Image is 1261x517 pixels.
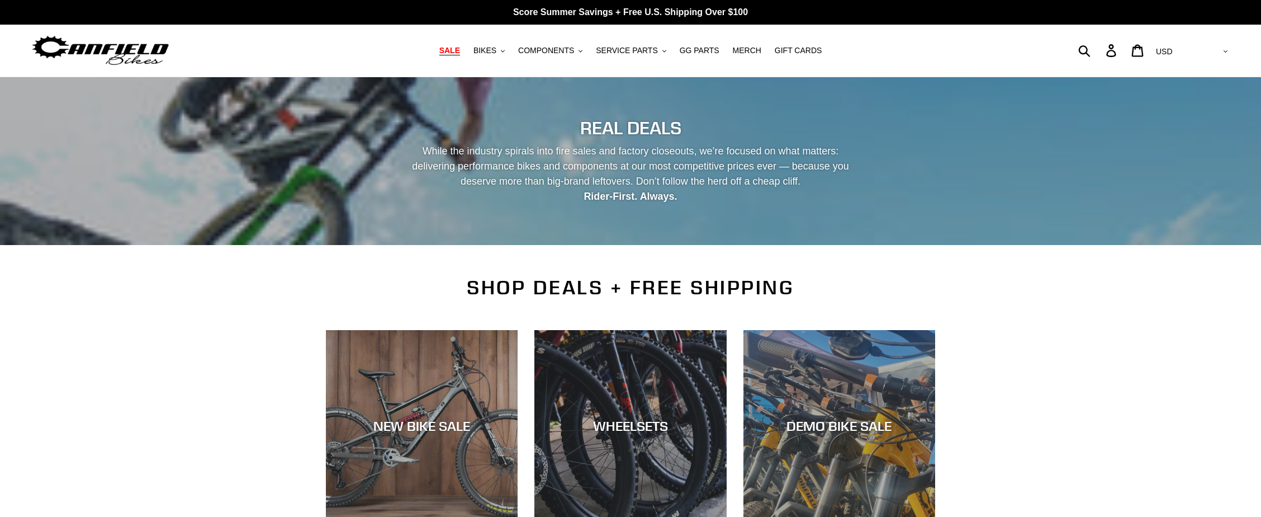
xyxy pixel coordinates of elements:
[402,144,859,204] p: While the industry spirals into fire sales and factory closeouts, we’re focused on what matters: ...
[584,191,677,202] strong: Rider-First. Always.
[769,43,828,58] a: GIFT CARDS
[674,43,725,58] a: GG PARTS
[1084,38,1113,63] input: Search
[439,46,460,55] span: SALE
[743,418,935,434] div: DEMO BIKE SALE
[775,46,822,55] span: GIFT CARDS
[513,43,588,58] button: COMPONENTS
[680,46,719,55] span: GG PARTS
[31,33,170,68] img: Canfield Bikes
[518,46,574,55] span: COMPONENTS
[473,46,496,55] span: BIKES
[534,418,726,434] div: WHEELSETS
[727,43,767,58] a: MERCH
[590,43,671,58] button: SERVICE PARTS
[326,418,518,434] div: NEW BIKE SALE
[468,43,510,58] button: BIKES
[733,46,761,55] span: MERCH
[596,46,657,55] span: SERVICE PARTS
[326,276,935,299] h2: SHOP DEALS + FREE SHIPPING
[326,117,935,139] h2: REAL DEALS
[434,43,466,58] a: SALE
